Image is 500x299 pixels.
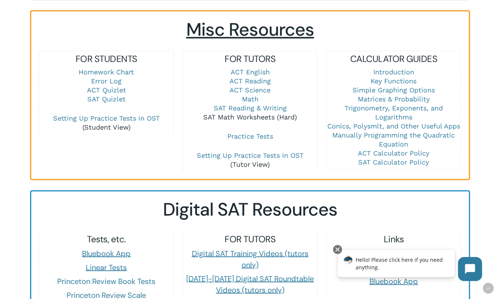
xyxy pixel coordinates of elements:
a: Math [242,95,258,103]
a: ACT Reading [229,77,271,85]
iframe: Chatbot [330,243,489,288]
a: Princeton Review Book Tests [57,276,155,286]
a: Digital SAT Training Videos (tutors only) [192,248,309,269]
h5: FOR TUTORS [183,53,317,65]
a: [DATE]-[DATE] Digital SAT Roundtable Videos (tutors only) [186,273,314,294]
a: Conics, Polysmlt, and Other Useful Apps [327,122,460,130]
a: SAT Quizlet [87,95,126,103]
a: SAT Calculator Policy [358,158,429,166]
p: (Student View) [39,114,173,132]
a: SAT Reading & Writing [214,104,287,112]
h5: FOR STUDENTS [39,53,173,65]
a: Linear Tests [86,262,127,272]
h5: Tests, etc. [39,233,173,245]
a: Trigonometry, Exponents, and Logarithms [345,104,443,121]
a: Practice Tests [227,132,273,140]
a: ACT Quizlet [87,86,126,94]
a: SAT Math Worksheets (Hard) [203,113,297,121]
h5: FOR TUTORS [183,233,317,245]
a: Simple Graphing Options [353,86,435,94]
h2: Digital SAT Resources [39,199,461,220]
h5: Links [327,233,461,245]
a: Homework Chart [79,68,134,76]
a: Bluebook App [82,248,131,258]
a: ACT Science [229,86,271,94]
a: Introduction [373,68,414,76]
a: Setting Up Practice Tests in OST [197,151,304,159]
a: Error Log [91,77,122,85]
a: ACT Calculator Policy [358,149,429,157]
a: Setting Up Practice Tests in OST [53,114,160,122]
span: Misc Resources [186,18,314,41]
p: (Tutor View) [183,151,317,169]
a: ACT English [231,68,270,76]
a: Manually Programming the Quadratic Equation [332,131,455,148]
a: Matrices & Probability [358,95,430,103]
h5: CALCULATOR GUIDES [327,53,461,65]
a: Key Functions [371,77,416,85]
